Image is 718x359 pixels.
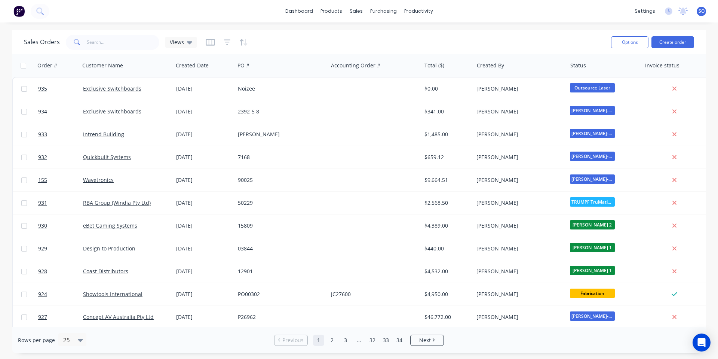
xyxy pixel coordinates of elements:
span: 927 [38,313,47,321]
span: 935 [38,85,47,92]
a: 931 [38,192,83,214]
span: Fabrication [570,289,615,298]
div: sales [346,6,366,17]
span: 930 [38,222,47,229]
div: [DATE] [176,176,232,184]
a: 930 [38,215,83,237]
a: Page 1 is your current page [313,335,324,346]
a: Page 2 [326,335,338,346]
div: Customer Name [82,62,123,69]
div: purchasing [366,6,401,17]
span: 931 [38,199,47,207]
div: [PERSON_NAME] [238,131,321,138]
span: Previous [282,337,304,344]
span: 155 [38,176,47,184]
div: P26962 [238,313,321,321]
div: PO00302 [238,290,321,298]
div: Accounting Order # [331,62,380,69]
span: [PERSON_NAME]-Power C5 [570,106,615,115]
div: $4,950.00 [424,290,468,298]
div: [DATE] [176,153,232,161]
div: [DATE] [176,313,232,321]
div: JC27600 [331,290,414,298]
div: [PERSON_NAME] [476,268,559,275]
span: 924 [38,290,47,298]
div: 50229 [238,199,321,207]
img: Factory [13,6,25,17]
div: $46,772.00 [424,313,468,321]
a: 934 [38,100,83,123]
div: [DATE] [176,290,232,298]
span: TRUMPF TruMatic... [570,197,615,207]
h1: Sales Orders [24,39,60,46]
a: eBet Gaming Systems [83,222,137,229]
a: Page 3 [340,335,351,346]
div: $4,389.00 [424,222,468,229]
div: [PERSON_NAME] [476,85,559,92]
div: [PERSON_NAME] [476,199,559,207]
input: Search... [87,35,160,50]
div: 90025 [238,176,321,184]
div: 15809 [238,222,321,229]
div: [PERSON_NAME] [476,313,559,321]
div: [DATE] [176,85,232,92]
div: [PERSON_NAME] [476,153,559,161]
div: $659.12 [424,153,468,161]
div: [PERSON_NAME] [476,176,559,184]
a: 933 [38,123,83,146]
div: [DATE] [176,131,232,138]
div: productivity [401,6,437,17]
div: Created By [477,62,504,69]
a: Page 32 [367,335,378,346]
div: 2392-5 8 [238,108,321,115]
div: Open Intercom Messenger [693,334,711,352]
a: Exclusive Switchboards [83,108,141,115]
span: 928 [38,268,47,275]
a: Intrend Building [83,131,124,138]
span: 934 [38,108,47,115]
div: [DATE] [176,245,232,252]
div: [PERSON_NAME] [476,108,559,115]
a: 155 [38,169,83,191]
a: Previous page [274,337,307,344]
a: dashboard [282,6,317,17]
div: $9,664.51 [424,176,468,184]
a: Coast Distributors [83,268,128,275]
div: 7168 [238,153,321,161]
a: 928 [38,260,83,283]
div: $1,485.00 [424,131,468,138]
a: Exclusive Switchboards [83,85,141,92]
span: Views [170,38,184,46]
span: Next [419,337,431,344]
div: 03844 [238,245,321,252]
div: $2,568.50 [424,199,468,207]
a: Page 34 [394,335,405,346]
span: 933 [38,131,47,138]
button: Create order [651,36,694,48]
div: PO # [237,62,249,69]
div: Created Date [176,62,209,69]
div: 12901 [238,268,321,275]
ul: Pagination [271,335,447,346]
span: [PERSON_NAME]-Power C5 [570,129,615,138]
span: [PERSON_NAME]-Power C5 [570,174,615,184]
span: [PERSON_NAME] 1 [570,243,615,252]
div: [PERSON_NAME] [476,290,559,298]
div: [PERSON_NAME] [476,245,559,252]
div: products [317,6,346,17]
div: Total ($) [424,62,444,69]
div: [DATE] [176,222,232,229]
a: 927 [38,306,83,328]
div: $341.00 [424,108,468,115]
a: 935 [38,77,83,100]
a: Wavetronics [83,176,114,183]
div: Status [570,62,586,69]
div: [PERSON_NAME] [476,222,559,229]
a: RBA Group (Windia Pty Ltd) [83,199,151,206]
span: [PERSON_NAME] 1 [570,266,615,275]
div: $440.00 [424,245,468,252]
span: Rows per page [18,337,55,344]
div: $4,532.00 [424,268,468,275]
a: 924 [38,283,83,305]
a: Showtools International [83,290,142,298]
